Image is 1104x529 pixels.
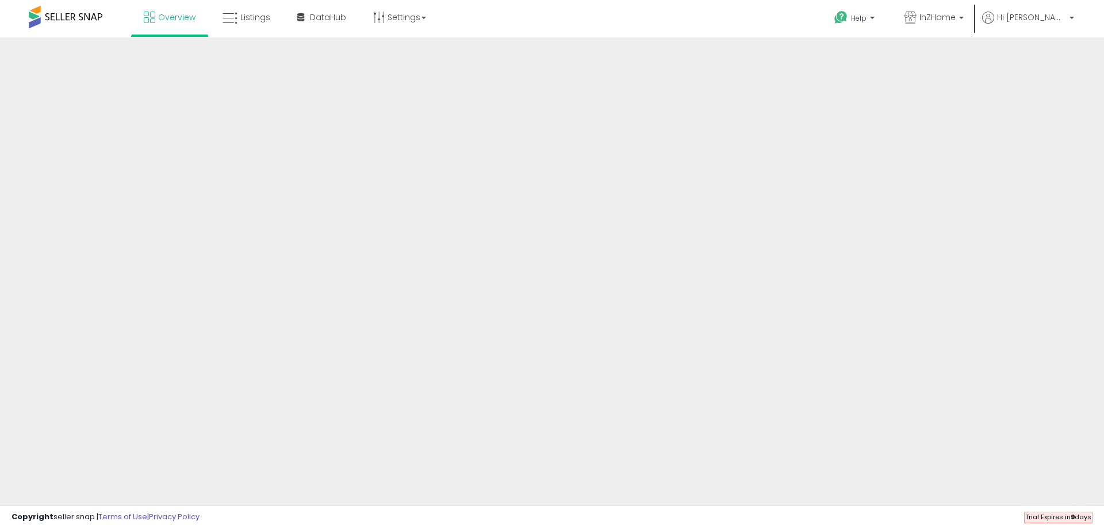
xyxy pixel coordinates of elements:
[240,12,270,23] span: Listings
[834,10,848,25] i: Get Help
[158,12,195,23] span: Overview
[825,2,886,37] a: Help
[11,511,53,522] strong: Copyright
[919,12,956,23] span: InZHome
[149,511,200,522] a: Privacy Policy
[1071,512,1075,522] b: 9
[11,512,200,523] div: seller snap | |
[997,12,1066,23] span: Hi [PERSON_NAME]
[1025,512,1091,522] span: Trial Expires in days
[851,13,867,23] span: Help
[98,511,147,522] a: Terms of Use
[982,12,1074,37] a: Hi [PERSON_NAME]
[310,12,346,23] span: DataHub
